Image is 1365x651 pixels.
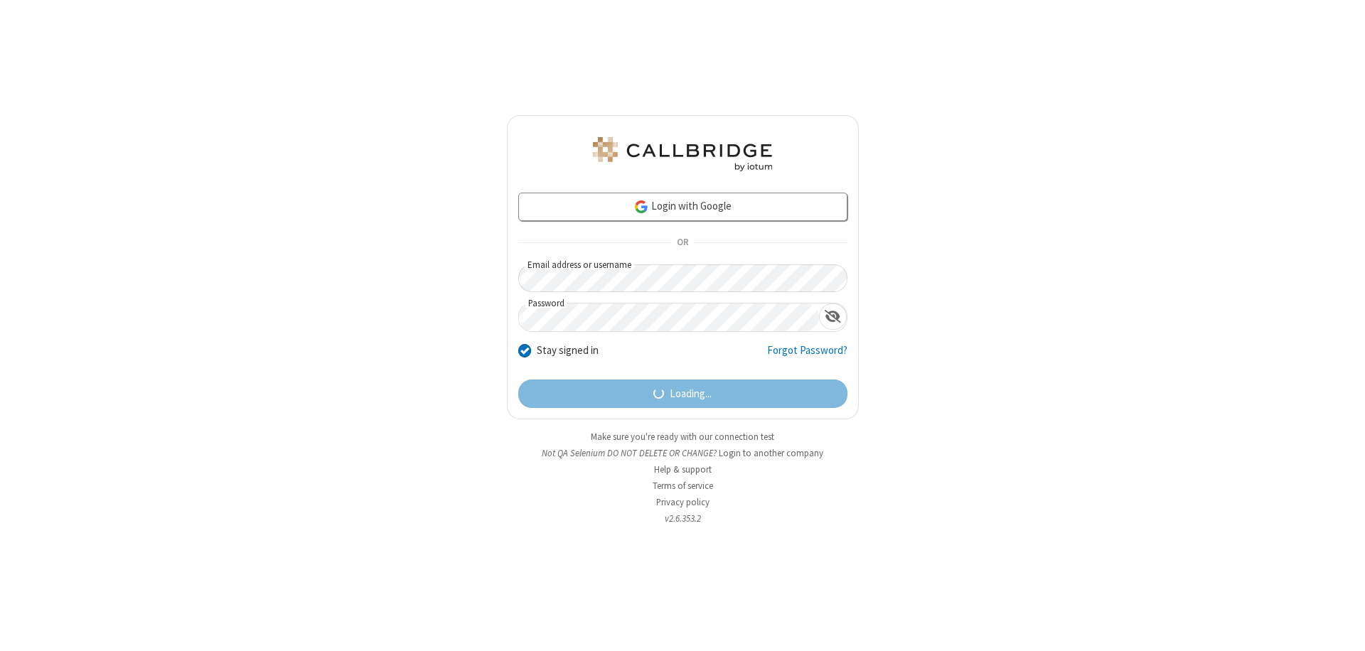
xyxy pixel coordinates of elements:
span: Loading... [670,386,712,402]
input: Email address or username [518,264,847,292]
a: Make sure you're ready with our connection test [591,431,774,443]
li: v2.6.353.2 [507,512,859,525]
div: Show password [819,303,847,330]
a: Help & support [654,463,712,475]
input: Password [519,303,819,331]
img: QA Selenium DO NOT DELETE OR CHANGE [590,137,775,171]
button: Loading... [518,380,847,408]
a: Login with Google [518,193,847,221]
a: Privacy policy [656,496,710,508]
iframe: Chat [1329,614,1354,641]
span: OR [671,233,694,253]
li: Not QA Selenium DO NOT DELETE OR CHANGE? [507,446,859,460]
img: google-icon.png [633,199,649,215]
button: Login to another company [719,446,823,460]
label: Stay signed in [537,343,599,359]
a: Forgot Password? [767,343,847,370]
a: Terms of service [653,480,713,492]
